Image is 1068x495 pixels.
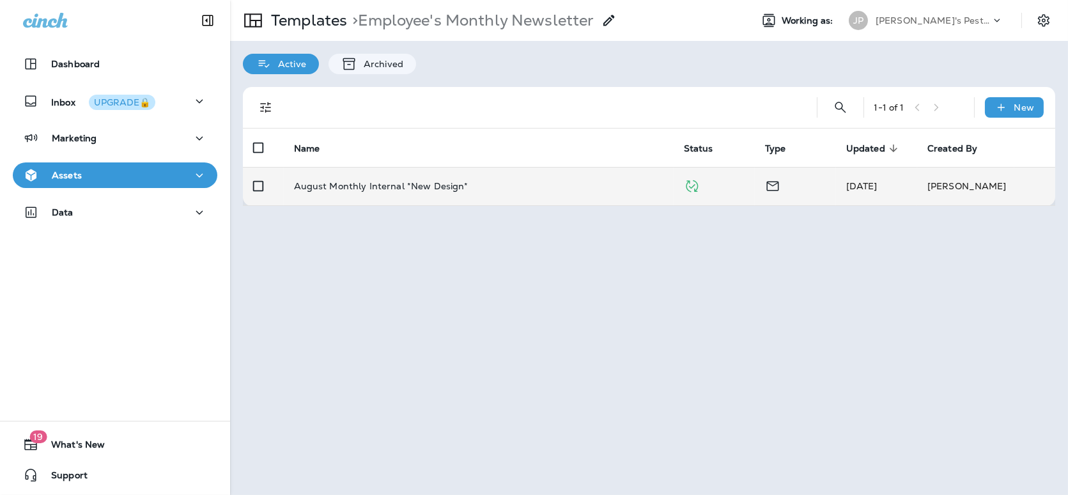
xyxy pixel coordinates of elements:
[765,179,780,191] span: Email
[13,88,217,114] button: InboxUPGRADE🔒
[89,95,155,110] button: UPGRADE🔒
[1032,9,1055,32] button: Settings
[38,470,88,485] span: Support
[874,102,904,113] div: 1 - 1 of 1
[846,143,902,154] span: Updated
[272,59,306,69] p: Active
[52,133,97,143] p: Marketing
[13,125,217,151] button: Marketing
[828,95,853,120] button: Search Templates
[1014,102,1034,113] p: New
[684,179,700,191] span: Published
[13,51,217,77] button: Dashboard
[13,200,217,225] button: Data
[38,439,105,455] span: What's New
[51,59,100,69] p: Dashboard
[294,143,320,154] span: Name
[684,143,713,154] span: Status
[917,167,1055,205] td: [PERSON_NAME]
[876,15,991,26] p: [PERSON_NAME]'s Pest Control - [GEOGRAPHIC_DATA]
[52,170,82,180] p: Assets
[927,143,994,154] span: Created By
[52,207,74,217] p: Data
[294,143,337,154] span: Name
[13,162,217,188] button: Assets
[51,95,155,108] p: Inbox
[13,462,217,488] button: Support
[765,143,803,154] span: Type
[927,143,977,154] span: Created By
[13,432,217,457] button: 19What's New
[782,15,836,26] span: Working as:
[266,11,347,30] p: Templates
[253,95,279,120] button: Filters
[846,180,878,192] span: Shannon Davis
[94,98,150,107] div: UPGRADE🔒
[765,143,786,154] span: Type
[846,143,885,154] span: Updated
[294,181,468,191] p: August Monthly Internal *New Design*
[190,8,226,33] button: Collapse Sidebar
[357,59,403,69] p: Archived
[849,11,868,30] div: JP
[684,143,730,154] span: Status
[347,11,594,30] p: Employee's Monthly Newsletter
[29,430,47,443] span: 19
